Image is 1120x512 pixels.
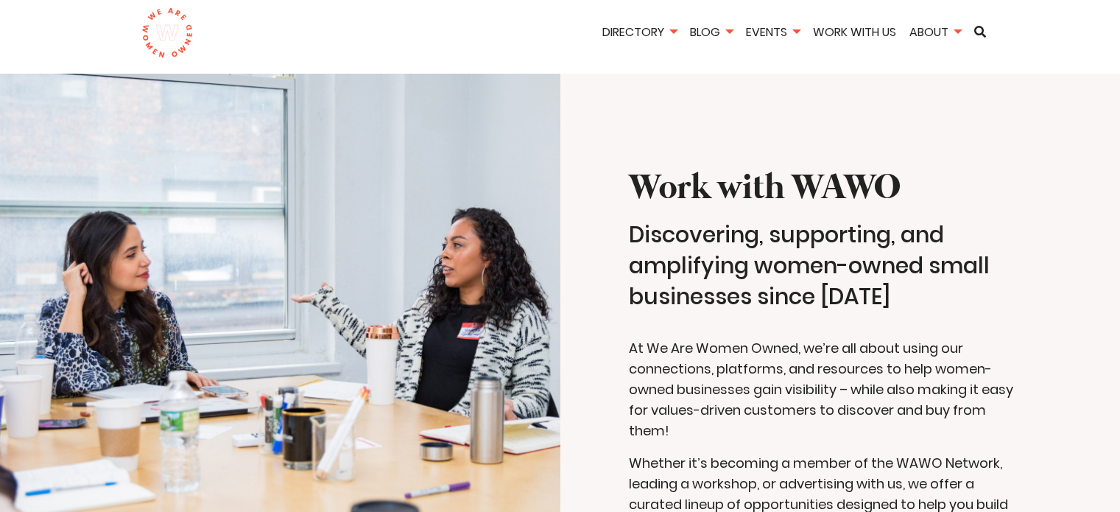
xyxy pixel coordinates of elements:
[685,24,738,41] a: Blog
[597,24,682,41] a: Directory
[808,24,901,41] a: Work With Us
[629,338,1018,441] p: At We Are Women Owned, we’re all about using our connections, platforms, and resources to help wo...
[741,23,805,44] li: Events
[141,7,194,59] img: logo
[629,164,1018,214] h1: Work with WAWO
[685,23,738,44] li: Blog
[904,24,966,41] a: About
[904,23,966,44] li: About
[741,24,805,41] a: Events
[629,220,1018,312] h4: Discovering, supporting, and amplifying women-owned small businesses since [DATE]
[597,23,682,44] li: Directory
[969,26,991,38] a: Search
